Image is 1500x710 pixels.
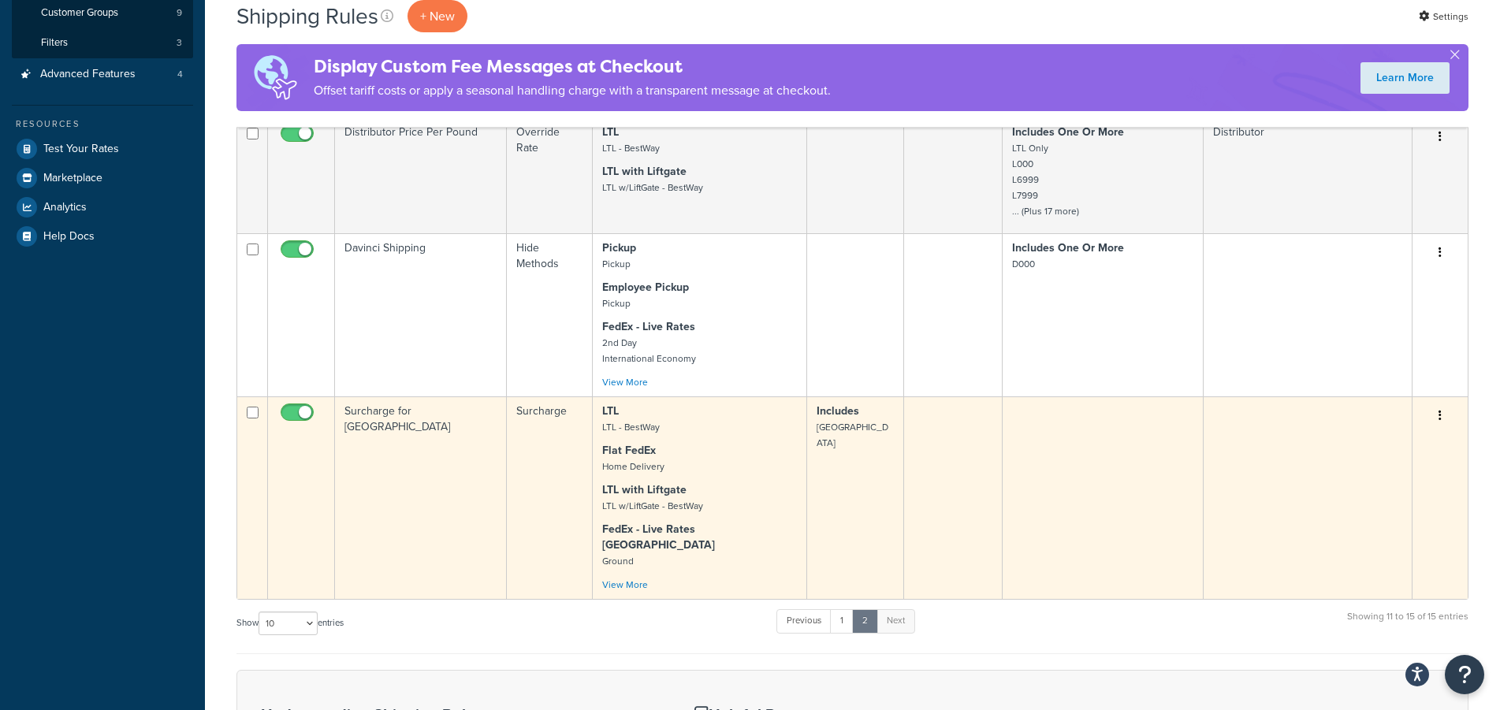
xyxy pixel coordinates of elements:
[1347,608,1468,641] div: Showing 11 to 15 of 15 entries
[602,257,631,271] small: Pickup
[1445,655,1484,694] button: Open Resource Center
[12,164,193,192] a: Marketplace
[852,609,878,633] a: 2
[236,44,314,111] img: duties-banner-06bc72dcb5fe05cb3f9472aba00be2ae8eb53ab6f0d8bb03d382ba314ac3c341.png
[177,6,182,20] span: 9
[817,420,888,450] small: [GEOGRAPHIC_DATA]
[602,180,703,195] small: LTL w/LiftGate - BestWay
[177,36,182,50] span: 3
[602,481,687,498] strong: LTL with Liftgate
[314,80,831,102] p: Offset tariff costs or apply a seasonal handling charge with a transparent message at checkout.
[602,420,660,434] small: LTL - BestWay
[335,396,507,599] td: Surcharge for [GEOGRAPHIC_DATA]
[314,54,831,80] h4: Display Custom Fee Messages at Checkout
[602,163,687,180] strong: LTL with Liftgate
[602,240,636,256] strong: Pickup
[12,28,193,58] a: Filters 3
[1012,240,1124,256] strong: Includes One Or More
[12,28,193,58] li: Filters
[602,141,660,155] small: LTL - BestWay
[335,233,507,396] td: Davinci Shipping
[1012,141,1079,218] small: LTL Only L000 L6999 L7999 ... (Plus 17 more)
[12,135,193,163] a: Test Your Rates
[602,279,689,296] strong: Employee Pickup
[12,117,193,131] div: Resources
[1012,124,1124,140] strong: Includes One Or More
[507,233,592,396] td: Hide Methods
[776,609,832,633] a: Previous
[43,201,87,214] span: Analytics
[41,36,68,50] span: Filters
[602,521,715,553] strong: FedEx - Live Rates [GEOGRAPHIC_DATA]
[602,554,634,568] small: Ground
[602,578,648,592] a: View More
[40,68,136,81] span: Advanced Features
[830,609,854,633] a: 1
[236,1,378,32] h1: Shipping Rules
[177,68,183,81] span: 4
[335,117,507,233] td: Distributor Price Per Pound
[507,396,592,599] td: Surcharge
[507,117,592,233] td: Override Rate
[1012,257,1035,271] small: D000
[43,230,95,243] span: Help Docs
[602,375,648,389] a: View More
[1419,6,1468,28] a: Settings
[877,609,915,633] a: Next
[1360,62,1450,94] a: Learn More
[259,611,318,635] select: Showentries
[12,193,193,221] a: Analytics
[602,459,664,474] small: Home Delivery
[602,336,696,366] small: 2nd Day International Economy
[602,318,695,335] strong: FedEx - Live Rates
[12,60,193,89] a: Advanced Features 4
[602,499,703,513] small: LTL w/LiftGate - BestWay
[602,442,656,459] strong: Flat FedEx
[41,6,118,20] span: Customer Groups
[43,172,102,185] span: Marketplace
[817,403,859,419] strong: Includes
[602,296,631,310] small: Pickup
[12,60,193,89] li: Advanced Features
[43,143,119,156] span: Test Your Rates
[12,222,193,251] a: Help Docs
[602,124,619,140] strong: LTL
[1204,117,1413,233] td: Distributor
[602,403,619,419] strong: LTL
[236,611,344,635] label: Show entries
